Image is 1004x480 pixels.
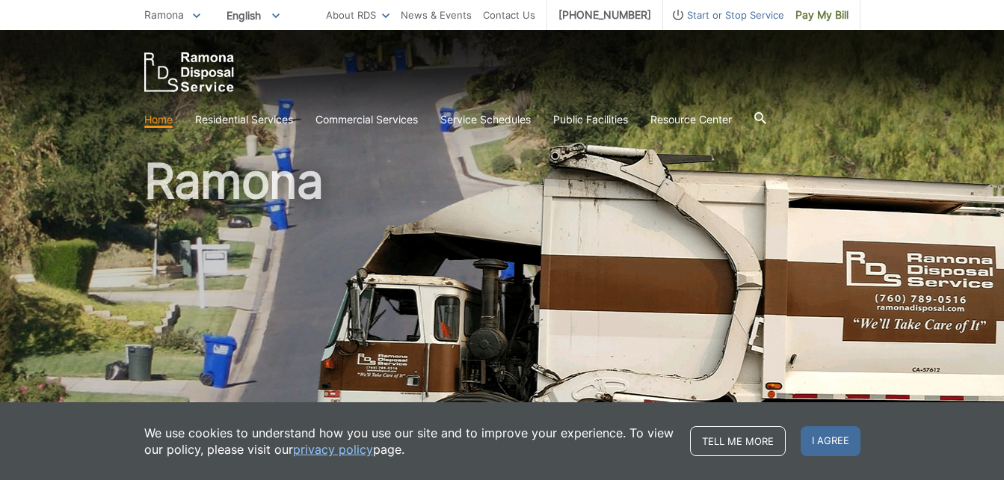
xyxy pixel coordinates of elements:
[440,111,531,128] a: Service Schedules
[144,8,184,21] span: Ramona
[315,111,418,128] a: Commercial Services
[195,111,293,128] a: Residential Services
[293,441,373,458] a: privacy policy
[401,7,472,23] a: News & Events
[144,52,234,92] a: EDCD logo. Return to the homepage.
[215,3,291,28] span: English
[144,111,173,128] a: Home
[326,7,389,23] a: About RDS
[483,7,535,23] a: Contact Us
[553,111,628,128] a: Public Facilities
[144,425,675,458] p: We use cookies to understand how you use our site and to improve your experience. To view our pol...
[795,7,849,23] span: Pay My Bill
[801,426,860,456] span: I agree
[650,111,732,128] a: Resource Center
[690,426,786,456] a: Tell me more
